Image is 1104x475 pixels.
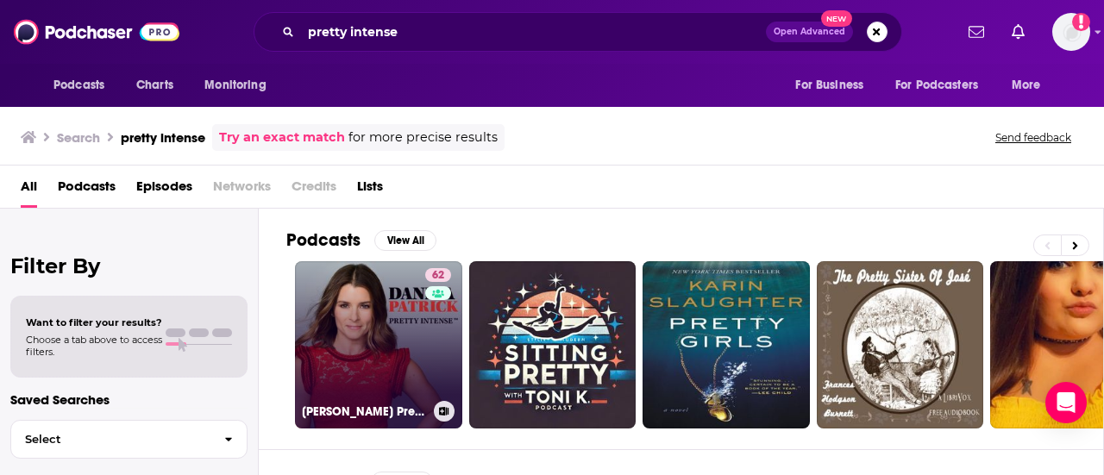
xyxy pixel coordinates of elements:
[1005,17,1032,47] a: Show notifications dropdown
[990,130,1076,145] button: Send feedback
[10,391,248,408] p: Saved Searches
[432,267,444,284] span: 62
[1045,382,1087,423] div: Open Intercom Messenger
[26,334,162,358] span: Choose a tab above to access filters.
[301,18,766,46] input: Search podcasts, credits, & more...
[1072,13,1090,31] svg: Add a profile image
[53,73,104,97] span: Podcasts
[125,69,184,102] a: Charts
[821,10,852,27] span: New
[14,16,179,48] img: Podchaser - Follow, Share and Rate Podcasts
[374,230,436,251] button: View All
[10,253,248,278] h2: Filter By
[1012,73,1041,97] span: More
[21,172,37,208] a: All
[192,69,288,102] button: open menu
[348,128,498,147] span: for more precise results
[884,69,1003,102] button: open menu
[1052,13,1090,51] span: Logged in as Ashley_Beenen
[254,12,902,52] div: Search podcasts, credits, & more...
[219,128,345,147] a: Try an exact match
[26,316,162,328] span: Want to filter your results?
[1052,13,1090,51] img: User Profile
[10,420,248,459] button: Select
[11,434,210,445] span: Select
[302,404,427,419] h3: [PERSON_NAME] Pretty Intense Podcast
[425,268,451,282] a: 62
[295,261,462,428] a: 62[PERSON_NAME] Pretty Intense Podcast
[1052,13,1090,51] button: Show profile menu
[357,172,383,208] a: Lists
[41,69,127,102] button: open menu
[286,229,361,251] h2: Podcasts
[292,172,336,208] span: Credits
[121,129,205,146] h3: pretty intense
[57,129,100,146] h3: Search
[58,172,116,208] a: Podcasts
[286,229,436,251] a: PodcastsView All
[136,73,173,97] span: Charts
[774,28,845,36] span: Open Advanced
[895,73,978,97] span: For Podcasters
[766,22,853,42] button: Open AdvancedNew
[962,17,991,47] a: Show notifications dropdown
[783,69,885,102] button: open menu
[795,73,863,97] span: For Business
[1000,69,1063,102] button: open menu
[204,73,266,97] span: Monitoring
[213,172,271,208] span: Networks
[136,172,192,208] a: Episodes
